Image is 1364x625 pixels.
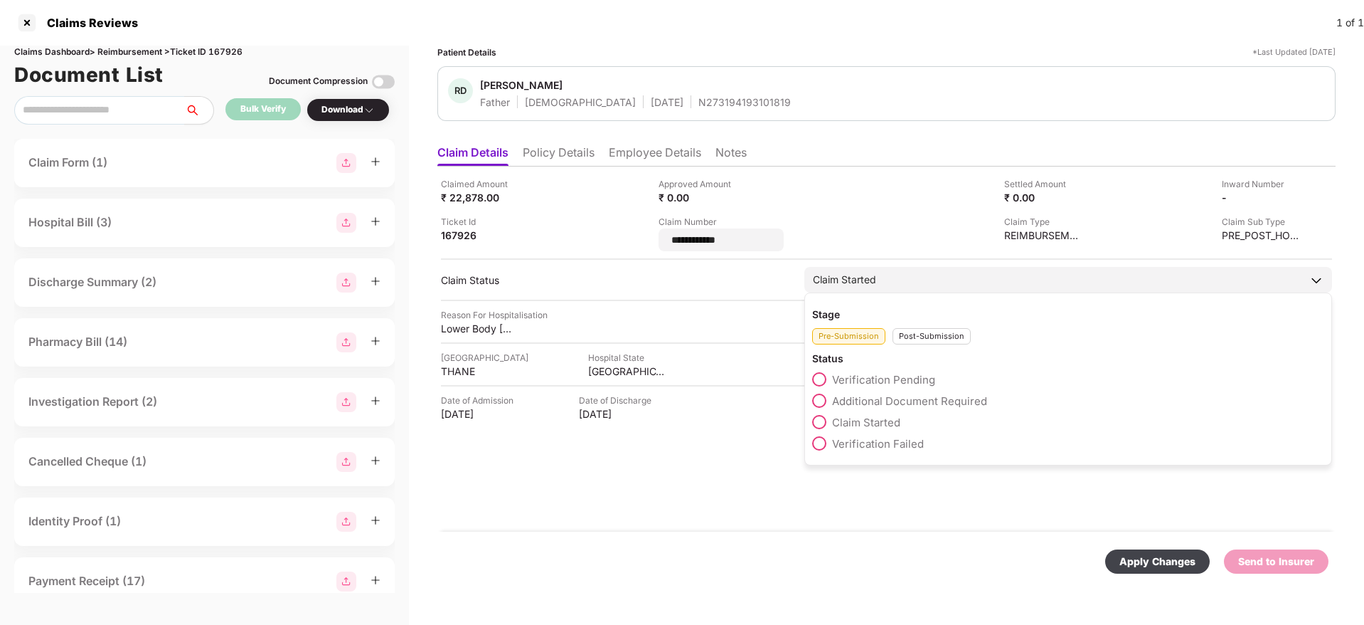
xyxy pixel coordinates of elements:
div: Reason For Hospitalisation [441,308,548,322]
div: RD [448,78,473,103]
span: Claim Started [832,416,900,429]
div: Pre-Submission [812,328,885,345]
div: Cancelled Cheque (1) [28,453,146,471]
div: Inward Number [1222,177,1300,191]
img: svg+xml;base64,PHN2ZyBpZD0iR3JvdXBfMjg4MTMiIGRhdGEtbmFtZT0iR3JvdXAgMjg4MTMiIHhtbG5zPSJodHRwOi8vd3... [336,512,356,532]
img: svg+xml;base64,PHN2ZyBpZD0iR3JvdXBfMjg4MTMiIGRhdGEtbmFtZT0iR3JvdXAgMjg4MTMiIHhtbG5zPSJodHRwOi8vd3... [336,572,356,592]
div: 1 of 1 [1336,15,1364,31]
div: Payment Receipt (17) [28,572,145,590]
div: Claim Status [441,273,790,287]
img: svg+xml;base64,PHN2ZyBpZD0iRHJvcGRvd24tMzJ4MzIiIHhtbG5zPSJodHRwOi8vd3d3LnczLm9yZy8yMDAwL3N2ZyIgd2... [363,105,375,116]
span: Additional Document Required [832,394,987,408]
div: Bulk Verify [240,103,286,116]
li: Policy Details [523,145,595,166]
div: Document Compression [269,75,368,88]
div: ₹ 22,878.00 [441,191,519,204]
div: [PERSON_NAME] [480,78,563,92]
div: Approved Amount [659,177,737,191]
div: ₹ 0.00 [659,191,737,204]
div: REIMBURSEMENT [1004,229,1082,242]
img: svg+xml;base64,PHN2ZyBpZD0iR3JvdXBfMjg4MTMiIGRhdGEtbmFtZT0iR3JvdXAgMjg4MTMiIHhtbG5zPSJodHRwOi8vd3... [336,332,356,352]
div: Pharmacy Bill (14) [28,333,127,351]
img: svg+xml;base64,PHN2ZyBpZD0iR3JvdXBfMjg4MTMiIGRhdGEtbmFtZT0iR3JvdXAgMjg4MTMiIHhtbG5zPSJodHRwOi8vd3... [336,273,356,293]
div: THANE [441,364,519,378]
span: plus [371,157,380,167]
div: N273194193101819 [698,95,791,109]
h1: Document List [14,59,164,90]
div: *Last Updated [DATE] [1252,46,1336,59]
span: plus [371,515,380,525]
span: search [184,105,213,116]
div: PRE_POST_HOSPITALIZATION_REIMBURSEMENT [1222,229,1300,242]
div: Investigation Report (2) [28,393,157,411]
div: Claim Type [1004,215,1082,229]
div: Father [480,95,510,109]
div: ₹ 0.00 [1004,191,1082,204]
div: Discharge Summary (2) [28,273,156,291]
div: Claim Started [813,272,876,288]
div: Date of Admission [441,394,519,407]
img: svg+xml;base64,PHN2ZyBpZD0iR3JvdXBfMjg4MTMiIGRhdGEtbmFtZT0iR3JvdXAgMjg4MTMiIHhtbG5zPSJodHRwOi8vd3... [336,452,356,472]
div: Claim Number [659,215,784,229]
div: Hospital Bill (3) [28,214,112,231]
div: [DATE] [579,407,657,421]
div: Claims Reviews [38,16,138,30]
span: Verification Pending [832,373,935,387]
span: plus [371,216,380,226]
div: Claim Sub Type [1222,215,1300,229]
div: Ticket Id [441,215,519,229]
div: [DEMOGRAPHIC_DATA] [525,95,636,109]
span: Verification Failed [832,437,924,451]
span: plus [371,456,380,466]
div: Stage [812,308,1324,321]
div: 167926 [441,229,519,242]
div: Apply Changes [1119,554,1195,569]
div: [DATE] [651,95,683,109]
img: svg+xml;base64,PHN2ZyBpZD0iR3JvdXBfMjg4MTMiIGRhdGEtbmFtZT0iR3JvdXAgMjg4MTMiIHhtbG5zPSJodHRwOi8vd3... [336,392,356,412]
span: plus [371,336,380,346]
div: - [1222,191,1300,204]
div: Claimed Amount [441,177,519,191]
span: plus [371,575,380,585]
div: [GEOGRAPHIC_DATA] [588,364,666,378]
img: downArrowIcon [1309,273,1323,288]
div: [GEOGRAPHIC_DATA] [441,351,528,364]
div: Lower Body [MEDICAL_DATA] [441,322,519,335]
div: Claims Dashboard > Reimbursement > Ticket ID 167926 [14,46,395,59]
div: Hospital State [588,351,666,364]
img: svg+xml;base64,PHN2ZyBpZD0iR3JvdXBfMjg4MTMiIGRhdGEtbmFtZT0iR3JvdXAgMjg4MTMiIHhtbG5zPSJodHRwOi8vd3... [336,153,356,173]
li: Claim Details [437,145,508,166]
div: [DATE] [441,407,519,421]
button: search [184,96,214,125]
li: Employee Details [609,145,701,166]
li: Notes [715,145,747,166]
div: Claim Form (1) [28,154,107,172]
div: Post-Submission [893,328,971,345]
img: svg+xml;base64,PHN2ZyBpZD0iR3JvdXBfMjg4MTMiIGRhdGEtbmFtZT0iR3JvdXAgMjg4MTMiIHhtbG5zPSJodHRwOi8vd3... [336,213,356,233]
div: Download [321,103,375,117]
div: Status [812,352,1324,365]
div: Patient Details [437,46,496,59]
img: svg+xml;base64,PHN2ZyBpZD0iVG9nZ2xlLTMyeDMyIiB4bWxucz0iaHR0cDovL3d3dy53My5vcmcvMjAwMC9zdmciIHdpZH... [372,70,395,93]
div: Settled Amount [1004,177,1082,191]
span: plus [371,276,380,286]
div: Send to Insurer [1238,554,1314,569]
span: plus [371,396,380,406]
div: Identity Proof (1) [28,513,121,530]
div: Date of Discharge [579,394,657,407]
